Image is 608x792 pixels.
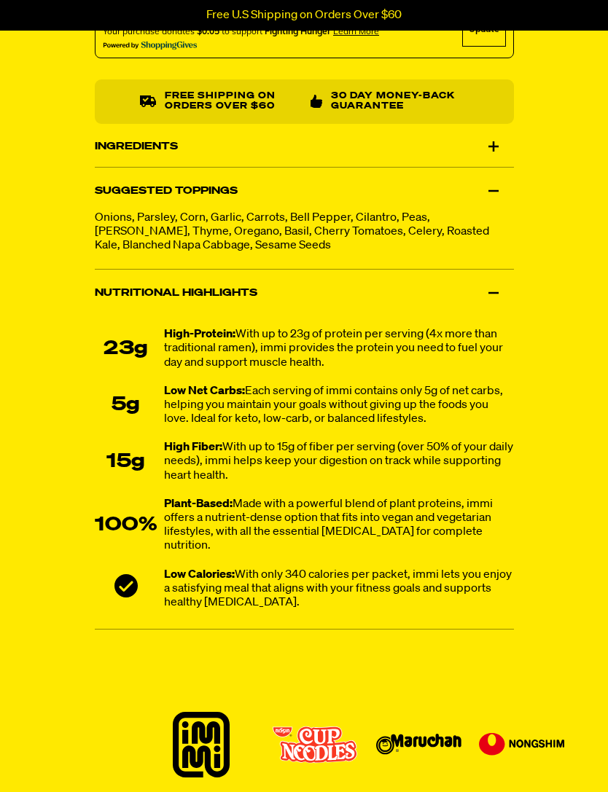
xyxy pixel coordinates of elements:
[95,273,514,314] div: Nutritional Highlights
[376,734,461,755] img: Maruchan
[333,26,379,36] span: Learn more about donating
[462,10,506,47] div: Update Cause Button
[95,515,157,537] div: 100%
[165,91,298,112] p: Free shipping on orders over $60
[95,126,514,167] div: Ingredients
[164,442,222,454] strong: High Fiber:
[164,329,514,371] div: With up to 23g of protein per serving (4x more than traditional ramen), immi provides the protein...
[273,726,357,764] img: Cup Noodles
[164,385,245,397] strong: Low Net Carbs:
[95,338,157,360] div: 23g
[173,712,230,777] img: immi
[164,498,514,554] div: Made with a powerful blend of plant proteins, immi offers a nutrient-dense option that fits into ...
[164,568,514,611] div: With only 340 calories per packet, immi lets you enjoy a satisfying meal that aligns with your fi...
[7,725,137,785] iframe: Marketing Popup
[95,170,514,211] div: Suggested Toppings
[95,395,157,417] div: 5g
[479,733,564,756] img: Nongshim
[164,442,514,484] div: With up to 15g of fiber per serving (over 50% of your daily needs), immi helps keep your digestio...
[95,211,514,254] p: Onions, Parsley, Corn, Garlic, Carrots, Bell Pepper, Cilantro, Peas, [PERSON_NAME], Thyme, Oregan...
[206,9,402,22] p: Free U.S Shipping on Orders Over $60
[265,26,331,36] span: Fighting Hunger
[103,26,195,36] span: Your purchase donates
[164,385,514,427] div: Each serving of immi contains only 5g of net carbs, helping you maintain your goals without givin...
[95,451,157,473] div: 15g
[164,329,235,341] strong: High-Protein:
[222,26,262,36] span: to support
[103,41,198,50] img: Powered By ShoppingGives
[164,498,233,510] strong: Plant-Based:
[197,26,219,36] span: $0.05
[330,91,468,112] p: 30 Day Money-Back Guarantee
[164,569,235,581] strong: Low Calories:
